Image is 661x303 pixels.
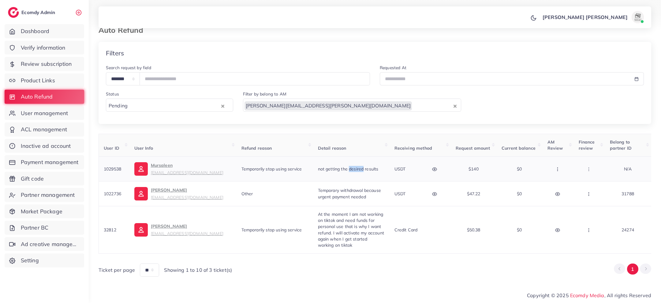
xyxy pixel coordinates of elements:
span: Partner management [21,191,75,199]
span: 1029538 [104,166,121,172]
a: Setting [5,253,84,267]
span: Auto Refund [21,93,53,101]
span: Ad creative management [21,240,80,248]
a: Review subscription [5,57,84,71]
img: ic-user-info.36bf1079.svg [134,187,148,200]
a: [PERSON_NAME][EMAIL_ADDRESS][DOMAIN_NAME] [134,186,223,201]
a: Product Links [5,73,84,88]
a: [PERSON_NAME] [PERSON_NAME]avatar [539,11,646,23]
a: Partner management [5,188,84,202]
span: , All rights Reserved [604,292,651,299]
span: Verify information [21,44,65,52]
p: [PERSON_NAME] [151,186,223,201]
small: [EMAIL_ADDRESS][DOMAIN_NAME] [151,231,223,236]
ul: Pagination [614,264,651,275]
span: User Info [134,145,153,151]
a: Dashboard [5,24,84,38]
span: Partner BC [21,224,49,232]
span: ACL management [21,125,67,133]
img: avatar [632,11,644,23]
a: User management [5,106,84,120]
a: [PERSON_NAME][EMAIL_ADDRESS][DOMAIN_NAME] [134,223,223,237]
span: Other [241,191,253,196]
a: Payment management [5,155,84,169]
span: Inactive ad account [21,142,71,150]
p: [PERSON_NAME] [151,223,223,237]
a: Mursaleen[EMAIL_ADDRESS][DOMAIN_NAME] [134,162,223,176]
a: Verify information [5,41,84,55]
a: Auto Refund [5,90,84,104]
a: Gift code [5,172,84,186]
small: [EMAIL_ADDRESS][DOMAIN_NAME] [151,170,223,175]
span: Dashboard [21,27,49,35]
input: Search for option [129,101,219,110]
p: Mursaleen [151,162,223,176]
span: User management [21,109,68,117]
a: Market Package [5,204,84,219]
a: Ecomdy Media [570,292,604,298]
span: Product Links [21,77,55,84]
span: Temporarily stop using service [241,166,302,172]
a: logoEcomdy Admin [8,7,57,18]
a: Partner BC [5,221,84,235]
img: logo [8,7,19,18]
span: Temporarily stop using service [241,227,302,233]
span: Copyright © 2025 [527,292,651,299]
span: Market Package [21,208,62,215]
a: Inactive ad account [5,139,84,153]
span: Setting [21,256,39,264]
h2: Ecomdy Admin [21,9,57,15]
p: [PERSON_NAME] [PERSON_NAME] [543,13,628,21]
span: Refund reason [241,145,272,151]
img: ic-user-info.36bf1079.svg [134,223,148,237]
span: 1022736 [104,191,121,196]
a: Ad creative management [5,237,84,251]
div: Search for option [106,99,233,112]
a: ACL management [5,122,84,137]
span: Gift code [21,175,44,183]
small: [EMAIL_ADDRESS][DOMAIN_NAME] [151,195,223,200]
span: User ID [104,145,119,151]
button: Go to page 1 [627,264,638,275]
span: Payment management [21,158,79,166]
span: Review subscription [21,60,72,68]
input: Search for option [413,101,452,110]
img: ic-user-info.36bf1079.svg [134,162,148,176]
span: 32812 [104,227,116,233]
